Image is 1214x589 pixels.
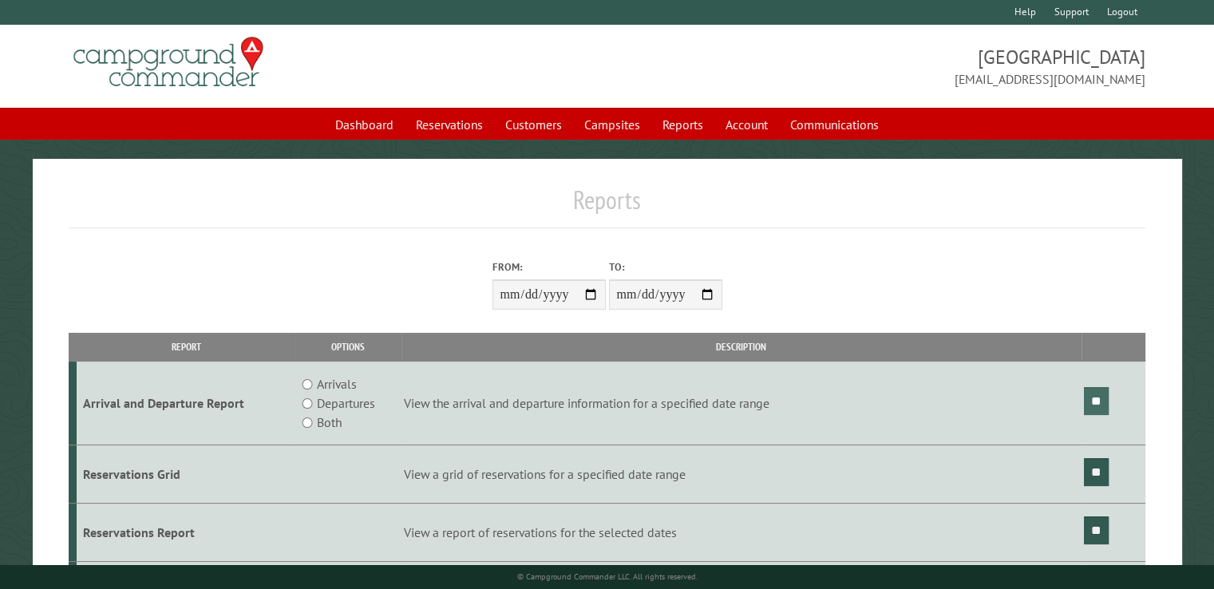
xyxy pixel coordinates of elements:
[496,109,571,140] a: Customers
[69,31,268,93] img: Campground Commander
[517,571,698,582] small: © Campground Commander LLC. All rights reserved.
[295,333,401,361] th: Options
[317,393,375,413] label: Departures
[77,333,295,361] th: Report
[77,362,295,445] td: Arrival and Departure Report
[781,109,888,140] a: Communications
[317,374,357,393] label: Arrivals
[653,109,713,140] a: Reports
[77,445,295,504] td: Reservations Grid
[401,333,1082,361] th: Description
[716,109,777,140] a: Account
[401,362,1082,445] td: View the arrival and departure information for a specified date range
[401,503,1082,561] td: View a report of reservations for the selected dates
[401,445,1082,504] td: View a grid of reservations for a specified date range
[575,109,650,140] a: Campsites
[69,184,1145,228] h1: Reports
[317,413,342,432] label: Both
[607,44,1145,89] span: [GEOGRAPHIC_DATA] [EMAIL_ADDRESS][DOMAIN_NAME]
[609,259,722,275] label: To:
[326,109,403,140] a: Dashboard
[406,109,492,140] a: Reservations
[492,259,606,275] label: From:
[77,503,295,561] td: Reservations Report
